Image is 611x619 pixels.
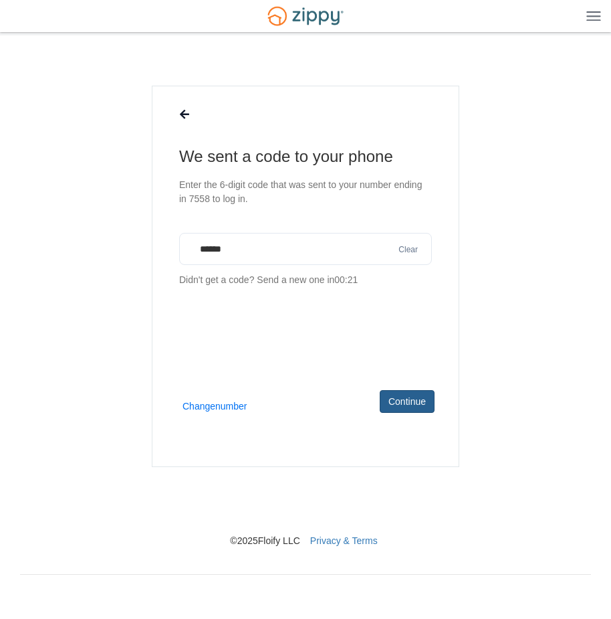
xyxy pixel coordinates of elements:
p: Enter the 6-digit code that was sent to your number ending in 7558 to log in. [179,178,432,206]
nav: © 2025 Floify LLC [20,467,591,547]
span: Send a new one in 00:21 [257,274,358,285]
a: Privacy & Terms [310,535,378,546]
button: Continue [380,390,435,413]
img: Mobile Dropdown Menu [586,11,601,21]
img: Logo [259,1,352,32]
p: Didn't get a code? [179,273,432,287]
button: Changenumber [182,400,247,413]
h1: We sent a code to your phone [179,146,432,167]
button: Clear [394,244,422,256]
